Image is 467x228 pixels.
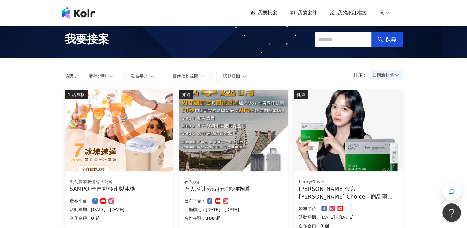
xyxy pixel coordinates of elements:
[299,205,320,212] p: 發布平台：
[83,70,119,82] button: 案件類型
[184,206,283,213] p: 活動檔期：[DATE] - [DATE]
[385,36,396,43] span: 搜尋
[337,10,367,16] span: 我的網紅檔案
[299,185,397,200] div: [PERSON_NAME]代言 [PERSON_NAME] Choice - 商品團購 -膠原蛋白
[65,90,173,171] img: SAMPO 全自動極速製冰機
[89,74,106,79] span: 案件類型
[91,214,100,222] p: 0 起
[294,90,308,99] div: 健康
[250,10,277,16] a: 我要接案
[354,73,370,77] p: 排序：
[290,10,317,16] a: 我的案件
[124,70,161,82] button: 發布平台
[294,90,402,171] img: 韓國健康食品功能性膠原蛋白
[377,37,383,42] span: search
[216,70,253,82] button: 活動檔期
[299,179,397,185] div: LuckyClover
[166,70,212,82] button: 案件價格範圍
[223,74,240,79] span: 活動檔期
[65,32,109,47] span: 我要接案
[65,74,78,79] p: 篩選：
[184,214,206,222] p: 合作金額：
[258,10,277,16] span: 我要接案
[173,74,198,79] span: 案件價格範圍
[179,90,193,99] div: 旅遊
[70,185,168,193] div: SAMPO 全自動極速製冰機
[184,179,283,185] div: 石人設計
[70,197,91,205] p: 發布平台：
[70,206,168,213] p: 活動檔期：[DATE] - [DATE]
[62,7,95,19] img: logo
[184,197,206,205] p: 發布平台：
[329,10,367,16] a: 我的網紅檔案
[299,214,397,221] p: 活動檔期：[DATE] - [DATE]
[372,70,400,80] span: 日期新到舊
[371,32,403,47] button: 搜尋
[131,74,148,79] span: 發布平台
[70,214,91,222] p: 合作金額：
[206,214,220,222] p: 100 起
[442,203,461,222] iframe: Help Scout Beacon - Open
[179,90,288,171] img: 石人設計行李箱
[298,10,317,16] span: 我的案件
[70,179,168,185] div: 凱創實業股份有限公司
[65,90,88,99] div: 生活風格
[184,185,283,193] div: 石人設計分潤行銷夥伴招募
